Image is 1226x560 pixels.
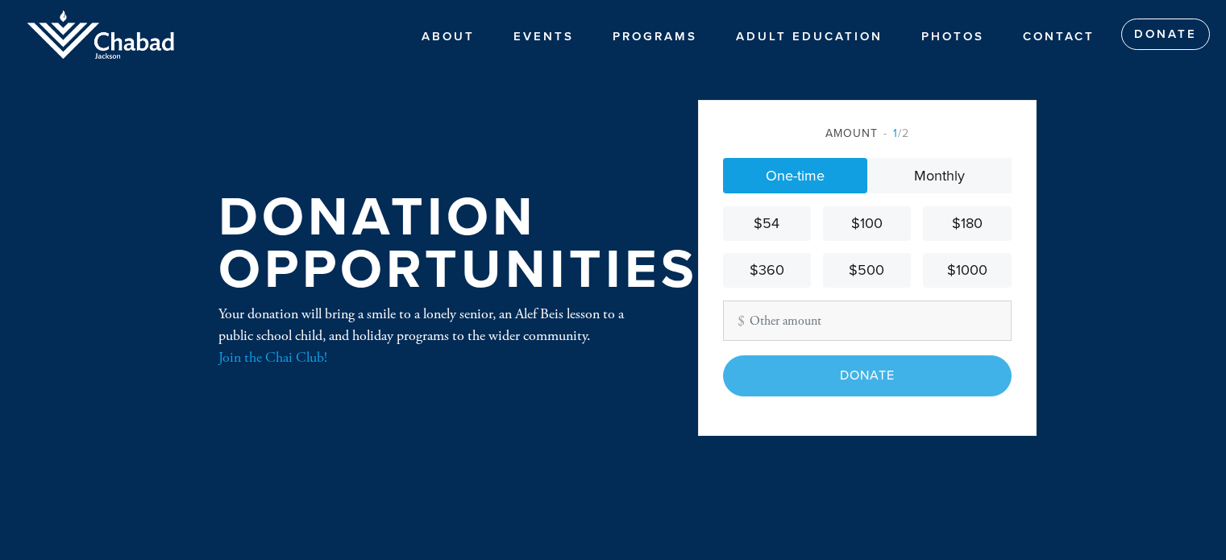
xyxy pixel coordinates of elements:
div: $54 [729,213,804,234]
a: Contact [1011,21,1107,52]
span: /2 [883,127,909,140]
a: Join the Chai Club! [218,348,327,367]
div: Your donation will bring a smile to a lonely senior, an Alef Beis lesson to a public school child... [218,303,646,368]
a: ABOUT [409,21,487,52]
h1: Donation Opportunities [218,192,698,296]
div: $360 [729,259,804,281]
div: $500 [829,259,904,281]
div: $100 [829,213,904,234]
a: $54 [723,206,811,241]
a: PROGRAMS [601,21,709,52]
a: One-time [723,158,867,193]
div: Amount [723,125,1012,142]
img: Jackson%20Logo_0.png [24,8,177,62]
div: $180 [929,213,1004,234]
span: 1 [893,127,898,140]
a: $360 [723,253,811,288]
input: Other amount [723,301,1012,341]
a: $500 [823,253,911,288]
a: Photos [909,21,996,52]
a: Monthly [867,158,1012,193]
a: $100 [823,206,911,241]
a: Adult Education [724,21,895,52]
a: $1000 [923,253,1011,288]
a: Events [501,21,586,52]
a: $180 [923,206,1011,241]
div: $1000 [929,259,1004,281]
a: Donate [1121,19,1210,51]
